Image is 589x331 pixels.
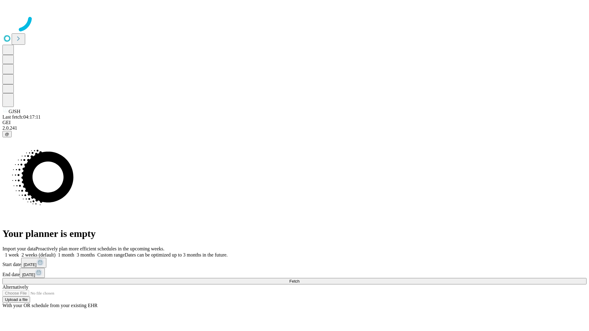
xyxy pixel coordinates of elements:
[2,284,28,290] span: Alternatively
[2,120,587,125] div: GEI
[97,252,125,257] span: Custom range
[2,131,12,137] button: @
[9,109,20,114] span: GJSH
[2,303,98,308] span: With your OR schedule from your existing EHR
[289,279,299,283] span: Fetch
[20,268,45,278] button: [DATE]
[58,252,74,257] span: 1 month
[2,278,587,284] button: Fetch
[21,252,56,257] span: 2 weeks (default)
[2,268,587,278] div: End date
[77,252,95,257] span: 3 months
[5,132,9,136] span: @
[36,246,164,251] span: Proactively plan more efficient schedules in the upcoming weeks.
[2,125,587,131] div: 2.0.241
[2,114,40,120] span: Last fetch: 04:17:11
[5,252,19,257] span: 1 week
[2,246,36,251] span: Import your data
[24,262,37,267] span: [DATE]
[21,258,46,268] button: [DATE]
[2,258,587,268] div: Start date
[2,296,30,303] button: Upload a file
[2,228,587,239] h1: Your planner is empty
[125,252,228,257] span: Dates can be optimized up to 3 months in the future.
[22,272,35,277] span: [DATE]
